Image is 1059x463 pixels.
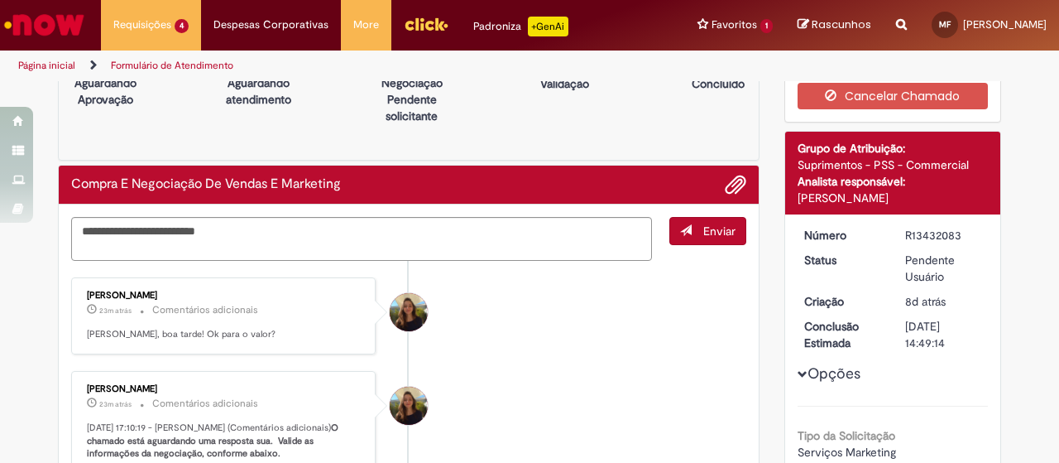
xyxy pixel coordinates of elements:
div: R13432083 [905,227,982,244]
span: 1 [760,19,773,33]
dt: Status [792,252,894,268]
dt: Número [792,227,894,244]
dt: Conclusão Estimada [792,318,894,351]
button: Cancelar Chamado [798,83,989,109]
span: 8d atrás [905,294,946,309]
time: 27/08/2025 17:10:19 [99,399,132,409]
p: Pendente solicitante [371,91,452,124]
span: Despesas Corporativas [213,17,328,33]
small: Comentários adicionais [152,303,258,317]
img: ServiceNow [2,8,87,41]
img: click_logo_yellow_360x200.png [404,12,448,36]
div: Grupo de Atribuição: [798,140,989,157]
span: Serviços Marketing [798,445,896,460]
small: Comentários adicionais [152,397,258,411]
a: Formulário de Atendimento [111,59,233,72]
textarea: Digite sua mensagem aqui... [71,217,652,261]
a: Página inicial [18,59,75,72]
p: Aguardando atendimento [218,75,299,108]
div: Lara Moccio Breim Solera [390,293,428,331]
h2: Compra E Negociação De Vendas E Marketing Histórico de tíquete [71,177,341,192]
span: Rascunhos [812,17,871,32]
div: Padroniza [473,17,568,36]
div: Analista responsável: [798,173,989,190]
span: 23m atrás [99,306,132,316]
div: Lara Moccio Breim Solera [390,387,428,425]
b: Tipo da Solicitação [798,428,895,443]
p: Negociação [371,75,452,91]
p: Validação [540,75,589,92]
button: Adicionar anexos [725,174,746,195]
a: Rascunhos [798,17,871,33]
p: Aguardando Aprovação [65,75,146,108]
time: 27/08/2025 17:10:36 [99,306,132,316]
span: 23m atrás [99,399,132,409]
div: [PERSON_NAME] [87,384,362,394]
button: Enviar [669,217,746,245]
p: [PERSON_NAME], boa tarde! Ok para o valor? [87,328,362,341]
time: 20/08/2025 11:49:07 [905,294,946,309]
div: Suprimentos - PSS - Commercial [798,157,989,173]
span: More [353,17,379,33]
div: Pendente Usuário [905,252,982,285]
div: [PERSON_NAME] [798,190,989,206]
span: Requisições [113,17,171,33]
ul: Trilhas de página [12,51,693,81]
span: Favoritos [712,17,757,33]
p: Concluído [692,75,745,92]
div: [DATE] 14:49:14 [905,318,982,351]
div: [PERSON_NAME] [87,291,362,301]
span: [PERSON_NAME] [963,17,1047,31]
span: MF [939,19,951,30]
dt: Criação [792,293,894,310]
span: Enviar [703,224,736,239]
div: 20/08/2025 11:49:07 [905,293,982,310]
span: 4 [175,19,189,33]
p: +GenAi [528,17,568,36]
